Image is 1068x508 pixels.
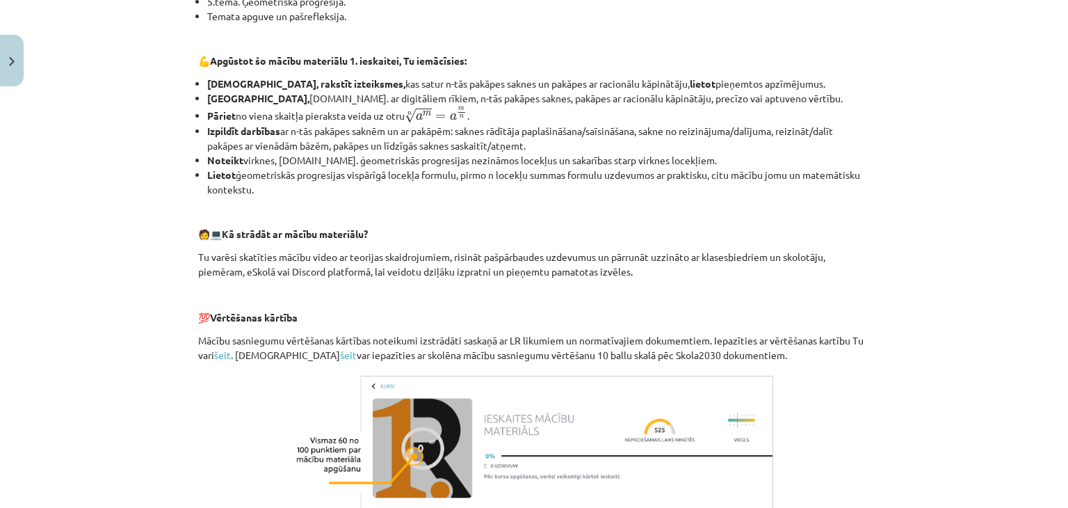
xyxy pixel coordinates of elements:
[198,310,870,325] p: 💯
[207,91,870,106] li: [DOMAIN_NAME]. ar digitāliem rīkiem, n-tās pakāpes saknes, pakāpes ar racionālu kāpinātāju, precī...
[207,153,870,168] li: virknes, [DOMAIN_NAME]. ģeometriskās progresijas nezināmos locekļus un sakarības starp virknes lo...
[210,311,298,324] b: Vērtēšanas kārtība
[423,111,431,116] span: m
[207,125,280,137] b: Izpildīt darbības
[450,113,457,120] span: a
[207,154,243,166] b: Noteikt
[214,349,231,361] a: šeit
[207,92,309,104] b: [GEOGRAPHIC_DATA],
[207,77,405,90] b: [DEMOGRAPHIC_DATA], rakstīt izteiksmes,
[207,77,870,91] li: kas satur n-tās pakāpes saknes un pakāpes ar racionālu kāpinātāju, pieņemtos apzīmējumus.
[416,113,423,120] span: a
[198,54,870,68] p: 💪
[198,333,870,363] p: Mācību sasniegumu vērtēšanas kārtības noteikumi izstrādāti saskaņā ar LR likumiem un normatīvajie...
[207,124,870,153] li: ar n-tās pakāpes saknēm un ar pakāpēm: saknes rādītāja paplašināšana/saīsināšana, sakne no reizin...
[198,227,870,241] p: 🧑 💻
[460,115,464,118] span: n
[210,54,467,67] b: Apgūstot šo mācību materiālu 1. ieskaitei, Tu iemācīsies:
[435,114,446,120] span: =
[405,109,416,123] span: √
[690,77,715,90] b: lietot
[222,228,368,240] b: Kā strādāt ar mācību materiālu?
[207,109,236,122] b: Pāriet
[207,9,870,24] li: Temata apguve un pašrefleksija.
[207,168,236,181] b: Lietot
[340,349,357,361] a: šeit
[9,57,15,66] img: icon-close-lesson-0947bae3869378f0d4975bcd49f059093ad1ed9edebbc8119c70593378902aed.svg
[207,168,870,197] li: ģeometriskās progresijas vispārīgā locekļa formulu, pirmo n locekļu summas formulu uzdevumos ar p...
[458,107,464,111] span: m
[198,250,870,279] p: Tu varēsi skatīties mācību video ar teorijas skaidrojumiem, risināt pašpārbaudes uzdevumus un pār...
[207,106,870,124] li: no viena skaitļa pieraksta veida uz otru .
